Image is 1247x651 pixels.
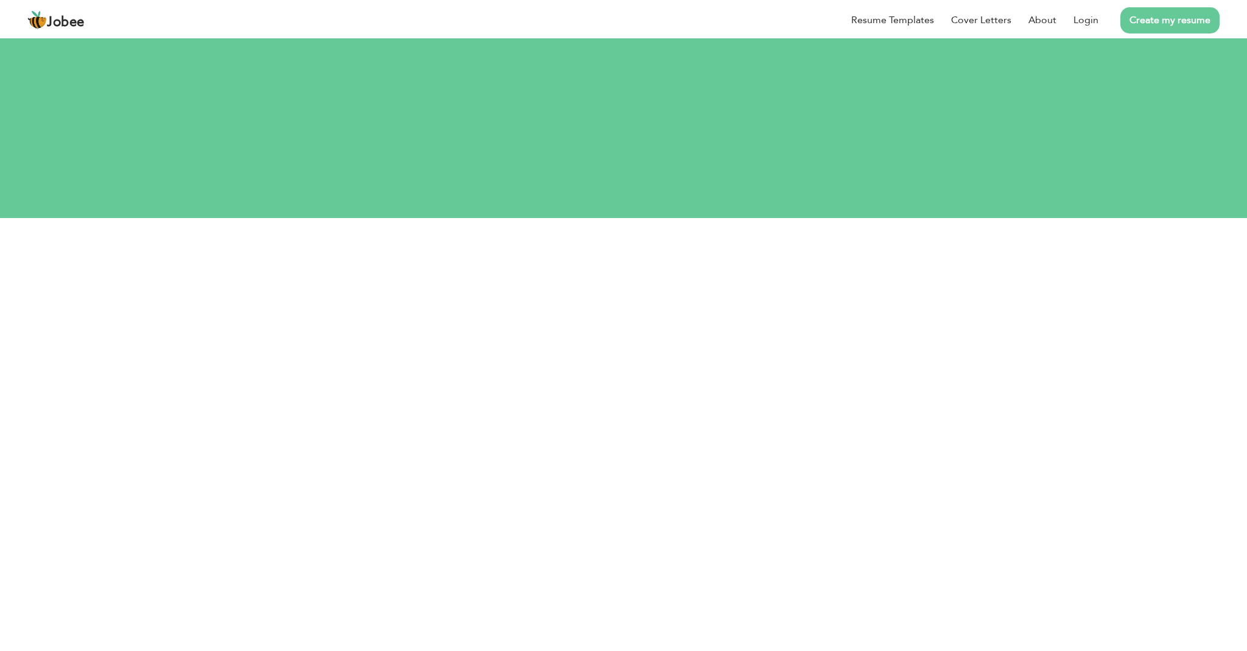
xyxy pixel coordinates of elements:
a: Login [1073,13,1098,27]
span: Jobee [47,16,85,29]
a: Create my resume [1120,7,1220,33]
a: Cover Letters [951,13,1011,27]
a: Jobee [27,10,85,30]
img: jobee.io [27,10,47,30]
a: Resume Templates [851,13,934,27]
a: About [1028,13,1056,27]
